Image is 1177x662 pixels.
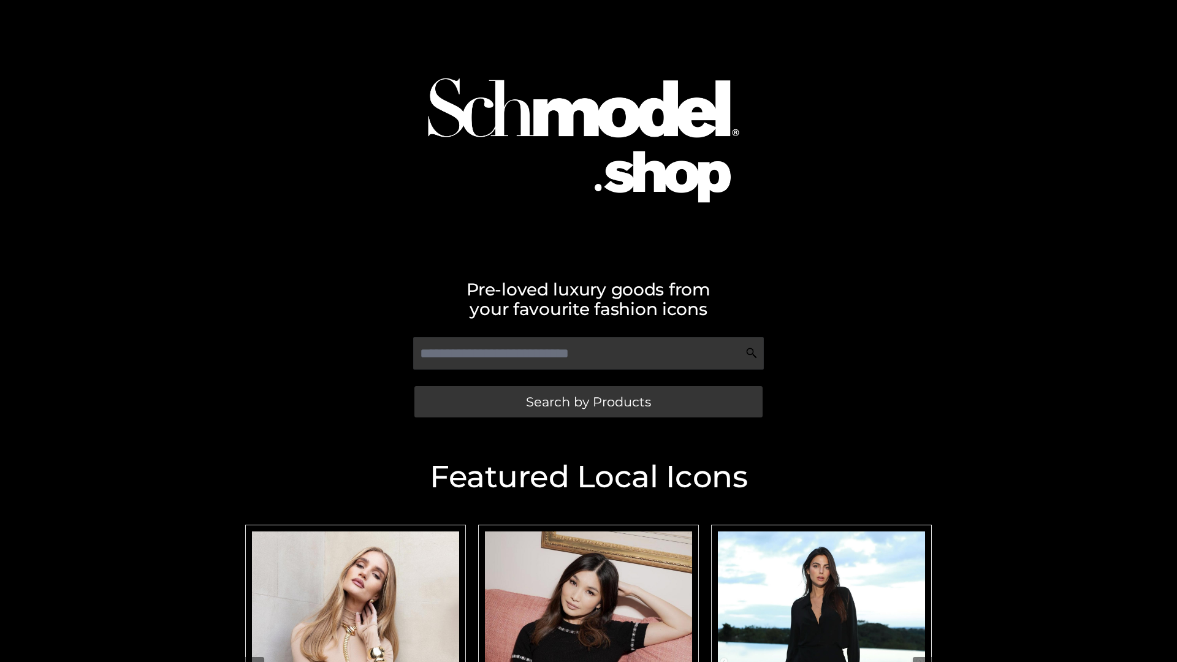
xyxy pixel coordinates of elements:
a: Search by Products [414,386,763,417]
img: Search Icon [745,347,758,359]
span: Search by Products [526,395,651,408]
h2: Pre-loved luxury goods from your favourite fashion icons [239,280,938,319]
h2: Featured Local Icons​ [239,462,938,492]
